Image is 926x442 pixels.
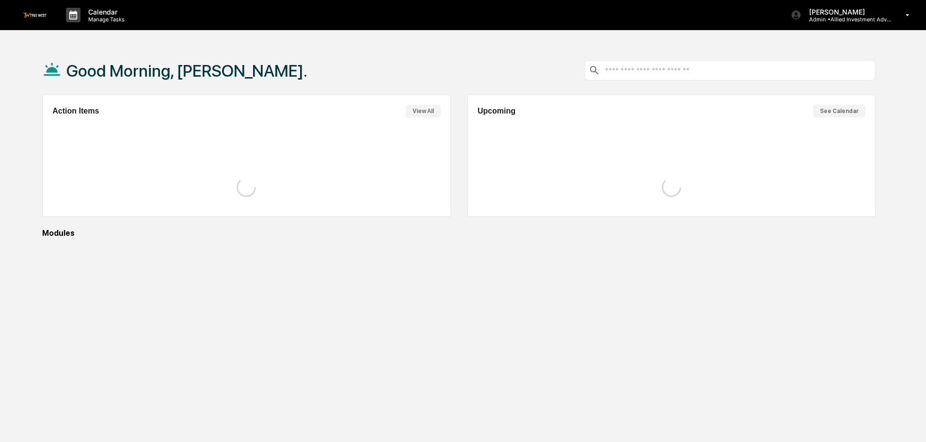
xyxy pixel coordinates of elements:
h2: Action Items [52,107,99,115]
p: Admin • Allied Investment Advisors [801,16,892,23]
p: Calendar [80,8,129,16]
img: logo [23,13,47,17]
button: See Calendar [813,105,865,117]
p: [PERSON_NAME] [801,8,892,16]
h2: Upcoming [478,107,515,115]
div: Modules [42,229,876,238]
p: Manage Tasks [80,16,129,23]
button: View All [406,105,441,117]
h1: Good Morning, [PERSON_NAME]. [66,61,307,81]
